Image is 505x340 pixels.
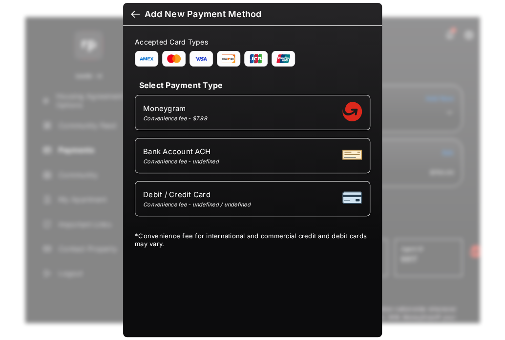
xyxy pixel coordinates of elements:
[143,115,207,122] div: Convenience fee - $7.99
[143,104,207,113] span: Moneygram
[135,38,212,46] span: Accepted Card Types
[135,232,370,249] div: * Convenience fee for international and commercial credit and debit cards may vary.
[143,147,219,156] span: Bank Account ACH
[145,9,261,20] div: Add New Payment Method
[143,201,251,208] div: Convenience fee - undefined / undefined
[135,80,370,90] h4: Select Payment Type
[143,190,251,199] span: Debit / Credit Card
[143,158,219,165] div: Convenience fee - undefined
